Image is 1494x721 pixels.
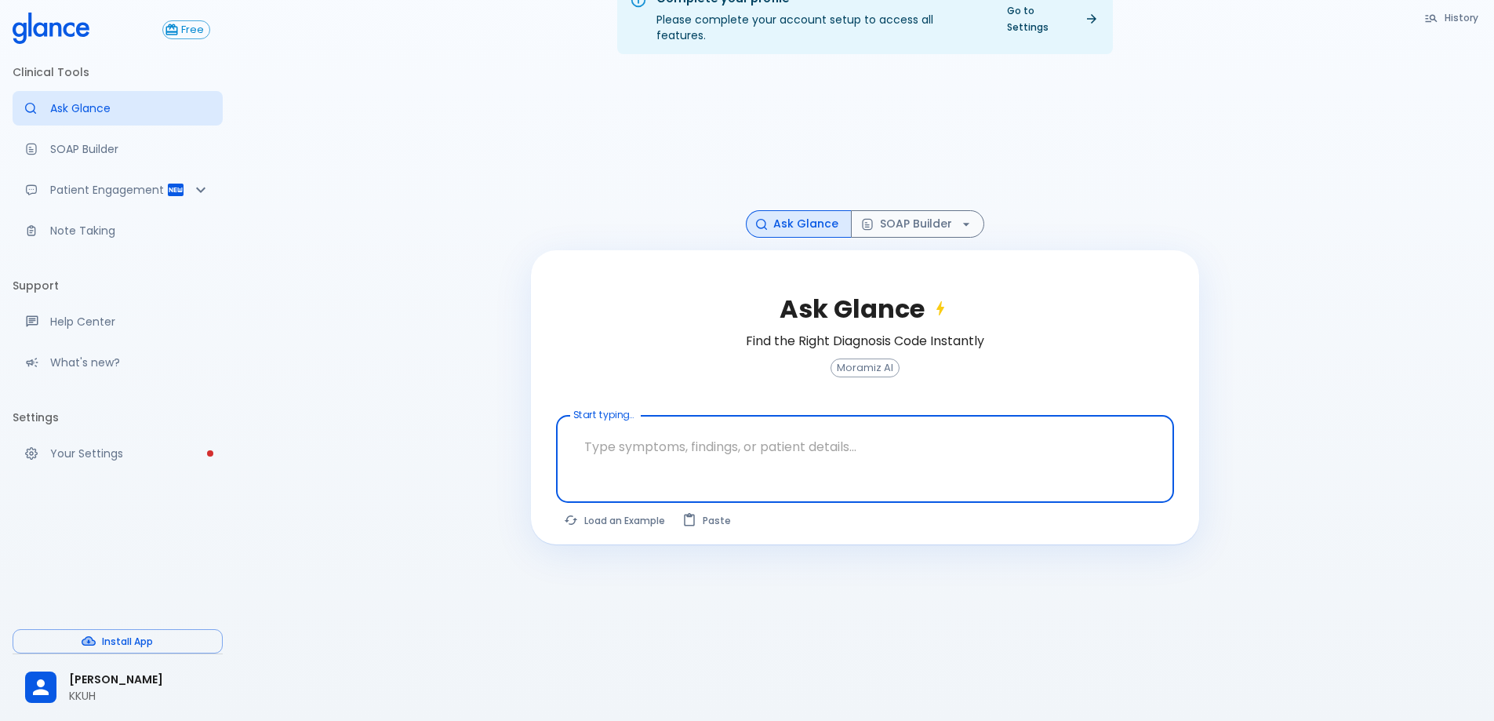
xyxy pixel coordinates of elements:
[674,509,740,532] button: Paste from clipboard
[13,53,223,91] li: Clinical Tools
[556,509,674,532] button: Load a random example
[13,399,223,436] li: Settings
[13,661,223,715] div: [PERSON_NAME]KKUH
[13,304,223,339] a: Get help from our support team
[50,223,210,239] p: Note Taking
[50,100,210,116] p: Ask Glance
[573,408,634,421] label: Start typing...
[13,345,223,380] div: Recent updates and feature releases
[13,213,223,248] a: Advanced note-taking
[162,20,210,39] button: Free
[13,436,223,471] a: Please complete account setup
[13,91,223,126] a: Moramiz: Find ICD10AM codes instantly
[176,24,209,36] span: Free
[50,314,210,330] p: Help Center
[50,355,210,370] p: What's new?
[50,182,166,198] p: Patient Engagement
[851,210,984,238] button: SOAP Builder
[50,141,210,157] p: SOAP Builder
[746,330,984,352] h6: Find the Right Diagnosis Code Instantly
[746,210,852,238] button: Ask Glance
[69,672,210,688] span: [PERSON_NAME]
[13,132,223,166] a: Docugen: Compose a clinical documentation in seconds
[780,294,950,324] h2: Ask Glance
[162,20,223,39] a: Click to view or change your subscription
[13,173,223,207] div: Patient Reports & Referrals
[13,267,223,304] li: Support
[1416,6,1488,29] button: History
[13,629,223,654] button: Install App
[50,446,210,461] p: Your Settings
[69,688,210,704] p: KKUH
[831,362,899,374] span: Moramiz AI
